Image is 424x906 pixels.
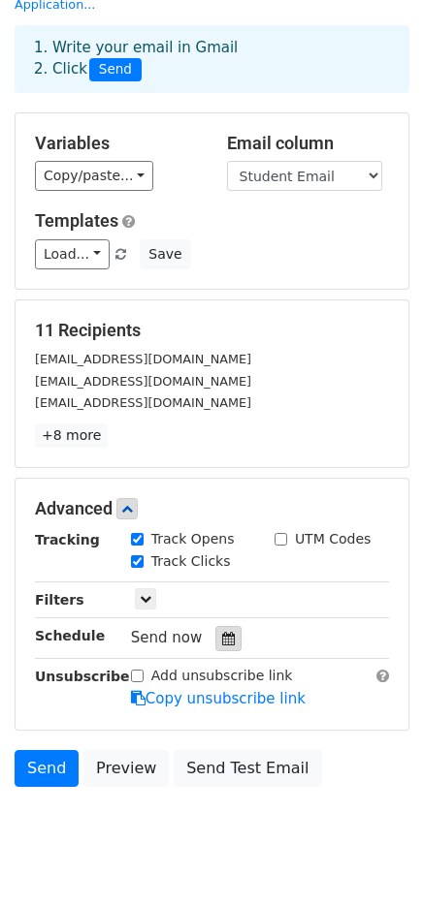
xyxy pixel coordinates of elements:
button: Save [140,239,190,269]
label: UTM Codes [295,529,371,549]
small: [EMAIL_ADDRESS][DOMAIN_NAME] [35,395,251,410]
h5: Variables [35,133,198,154]
small: [EMAIL_ADDRESS][DOMAIN_NAME] [35,352,251,366]
small: [EMAIL_ADDRESS][DOMAIN_NAME] [35,374,251,389]
iframe: Chat Widget [327,813,424,906]
div: 1. Write your email in Gmail 2. Click [19,37,405,81]
h5: Email column [227,133,390,154]
a: +8 more [35,423,108,448]
strong: Tracking [35,532,100,547]
label: Add unsubscribe link [151,666,293,686]
a: Load... [35,239,110,269]
a: Copy unsubscribe link [131,690,306,707]
a: Templates [35,210,118,231]
a: Copy/paste... [35,161,153,191]
strong: Filters [35,592,84,608]
label: Track Clicks [151,551,231,572]
a: Send [15,750,79,787]
a: Send Test Email [174,750,321,787]
strong: Schedule [35,628,105,643]
h5: 11 Recipients [35,320,389,341]
span: Send now [131,629,203,646]
label: Track Opens [151,529,235,549]
h5: Advanced [35,498,389,519]
span: Send [89,58,142,81]
a: Preview [83,750,169,787]
strong: Unsubscribe [35,669,130,684]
